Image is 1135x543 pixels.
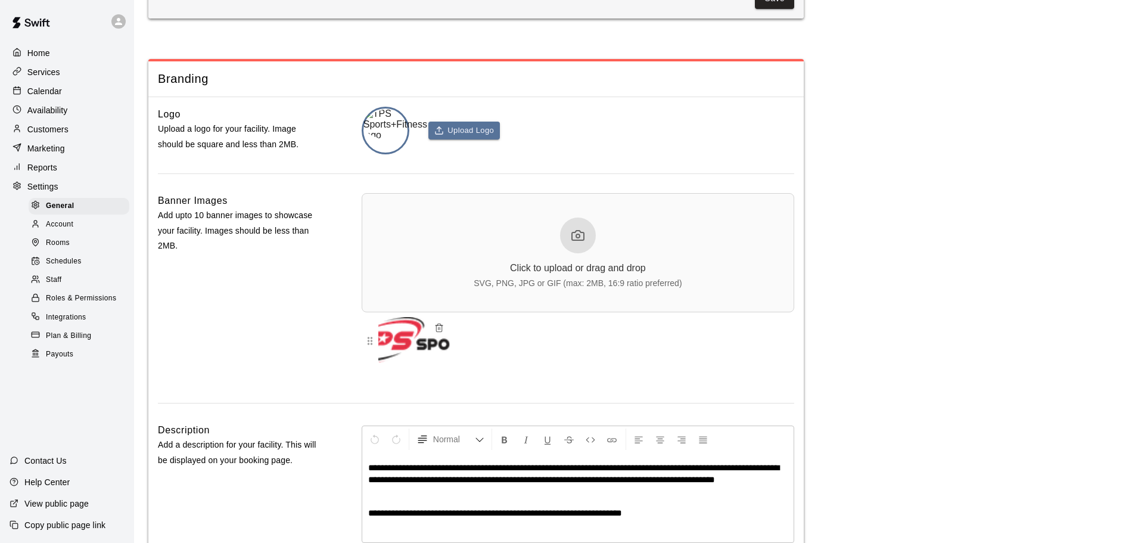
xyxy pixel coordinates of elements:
a: Reports [10,159,125,176]
span: Branding [158,71,794,87]
span: Plan & Billing [46,330,91,342]
p: Copy public page link [24,519,105,531]
button: Insert Code [580,429,601,450]
a: Schedules [29,253,134,271]
div: Rooms [29,235,129,252]
h6: Banner Images [158,193,228,209]
p: Add upto 10 banner images to showcase your facility. Images should be less than 2MB. [158,208,324,253]
p: Marketing [27,142,65,154]
span: General [46,200,74,212]
div: Plan & Billing [29,328,129,345]
a: Plan & Billing [29,327,134,345]
p: Settings [27,181,58,193]
div: Payouts [29,346,129,363]
p: Availability [27,104,68,116]
a: Rooms [29,234,134,253]
button: Format Italics [516,429,536,450]
span: Payouts [46,349,73,361]
p: Add a description for your facility. This will be displayed on your booking page. [158,437,324,467]
span: Staff [46,274,61,286]
a: Settings [10,178,125,196]
span: Normal [433,433,475,445]
button: Undo [365,429,385,450]
span: Roles & Permissions [46,293,116,305]
a: Services [10,63,125,81]
button: Left Align [629,429,649,450]
div: Schedules [29,253,129,270]
p: Customers [27,123,69,135]
h6: Description [158,423,210,438]
a: Customers [10,120,125,138]
p: Upload a logo for your facility. Image should be square and less than 2MB. [158,122,324,151]
p: Home [27,47,50,59]
div: General [29,198,129,215]
button: Justify Align [693,429,713,450]
h6: Logo [158,107,181,122]
div: Staff [29,272,129,288]
div: Roles & Permissions [29,290,129,307]
span: Schedules [46,256,82,268]
a: Staff [29,271,134,290]
button: Format Bold [495,429,515,450]
div: Integrations [29,309,129,326]
button: Right Align [671,429,692,450]
p: Reports [27,162,57,173]
div: SVG, PNG, JPG or GIF (max: 2MB, 16:9 ratio preferred) [474,278,682,288]
a: Home [10,44,125,62]
button: Insert Link [602,429,622,450]
button: Formatting Options [412,429,489,450]
span: Rooms [46,237,70,249]
button: Format Strikethrough [559,429,579,450]
span: Integrations [46,312,86,324]
button: Center Align [650,429,670,450]
a: Roles & Permissions [29,290,134,308]
a: Marketing [10,139,125,157]
a: Calendar [10,82,125,100]
button: Format Underline [537,429,558,450]
button: Redo [386,429,406,450]
button: Upload Logo [428,122,500,140]
img: TPS Sports+Fitness logo [363,108,427,141]
a: General [29,197,134,215]
a: Availability [10,101,125,119]
img: Banner 1 [378,317,450,365]
a: Payouts [29,345,134,364]
div: Click to upload or drag and drop [510,263,646,274]
p: Calendar [27,85,62,97]
p: View public page [24,498,89,510]
p: Services [27,66,60,78]
div: Account [29,216,129,233]
span: Account [46,219,73,231]
a: Account [29,215,134,234]
p: Help Center [24,476,70,488]
a: Integrations [29,308,134,327]
p: Contact Us [24,455,67,467]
